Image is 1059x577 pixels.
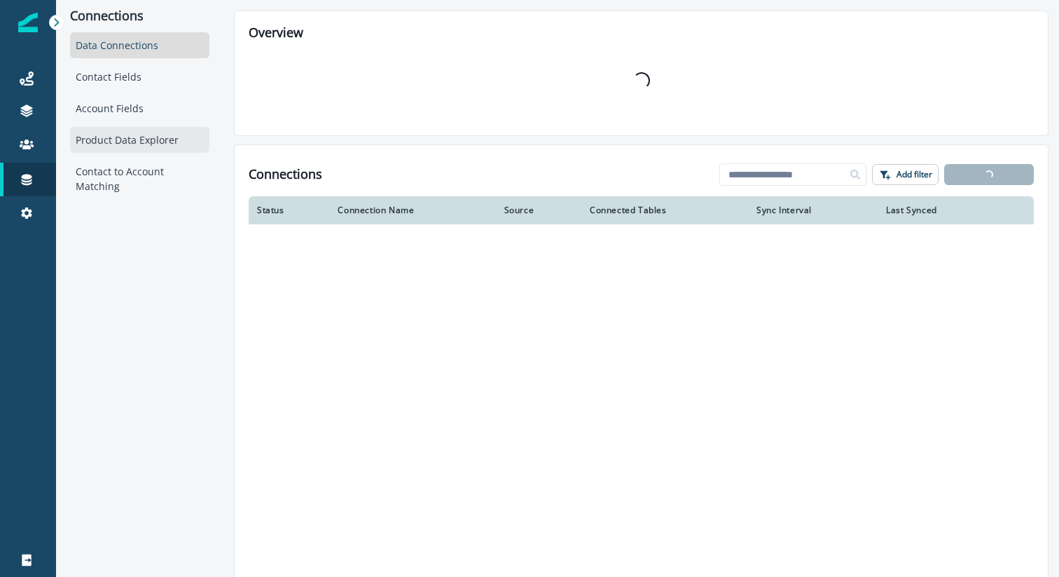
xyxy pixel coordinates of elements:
[70,127,209,153] div: Product Data Explorer
[886,205,991,216] div: Last Synced
[897,170,932,179] p: Add filter
[70,64,209,90] div: Contact Fields
[257,205,321,216] div: Status
[872,164,939,185] button: Add filter
[338,205,487,216] div: Connection Name
[249,167,322,182] h1: Connections
[249,25,1034,41] h2: Overview
[70,32,209,58] div: Data Connections
[18,13,38,32] img: Inflection
[590,205,740,216] div: Connected Tables
[70,8,209,24] p: Connections
[70,158,209,199] div: Contact to Account Matching
[70,95,209,121] div: Account Fields
[504,205,573,216] div: Source
[756,205,869,216] div: Sync Interval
